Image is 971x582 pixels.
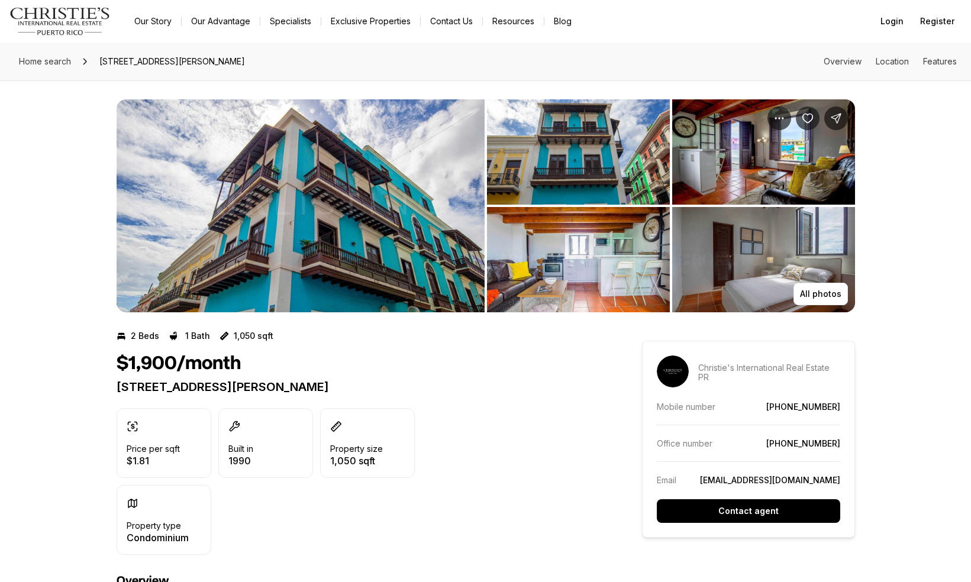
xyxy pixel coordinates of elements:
p: Office number [657,438,712,448]
h1: $1,900/month [117,353,241,375]
p: Mobile number [657,402,715,412]
span: Login [880,17,904,26]
a: Skip to: Features [923,56,957,66]
p: Condominium [127,533,189,542]
a: Our Advantage [182,13,260,30]
p: Email [657,475,676,485]
a: Our Story [125,13,181,30]
span: [STREET_ADDRESS][PERSON_NAME] [95,52,250,71]
p: 1,050 sqft [330,456,383,465]
a: Exclusive Properties [321,13,420,30]
button: Contact agent [657,499,840,523]
a: Blog [544,13,581,30]
nav: Page section menu [824,57,957,66]
p: Built in [228,444,253,454]
button: Share Property: 366 SAN FRANCISCO ST #4B [824,106,848,130]
a: Specialists [260,13,321,30]
a: Skip to: Location [876,56,909,66]
p: Price per sqft [127,444,180,454]
p: Property type [127,521,181,531]
button: Register [913,9,962,33]
p: Contact agent [718,506,779,516]
li: 1 of 7 [117,99,485,312]
button: Contact Us [421,13,482,30]
button: View image gallery [672,99,855,205]
p: 1,050 sqft [234,331,273,341]
button: Property options [767,106,791,130]
li: 2 of 7 [487,99,855,312]
p: 2 Beds [131,331,159,341]
button: View image gallery [672,207,855,312]
button: View image gallery [487,207,670,312]
p: [STREET_ADDRESS][PERSON_NAME] [117,380,599,394]
a: Skip to: Overview [824,56,862,66]
p: All photos [800,289,841,299]
div: Listing Photos [117,99,855,312]
img: logo [9,7,111,35]
button: View image gallery [117,99,485,312]
a: Home search [14,52,76,71]
p: 1990 [228,456,253,465]
p: Christie's International Real Estate PR [698,363,840,382]
a: Resources [483,13,544,30]
span: Home search [19,56,71,66]
p: $1.81 [127,456,180,465]
a: [PHONE_NUMBER] [766,438,840,448]
p: 1 Bath [185,331,210,341]
span: Register [920,17,954,26]
button: View image gallery [487,99,670,205]
button: All photos [793,283,848,305]
button: Login [873,9,911,33]
p: Property size [330,444,383,454]
button: Save Property: 366 SAN FRANCISCO ST #4B [796,106,820,130]
a: [PHONE_NUMBER] [766,402,840,412]
a: [EMAIL_ADDRESS][DOMAIN_NAME] [700,475,840,485]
